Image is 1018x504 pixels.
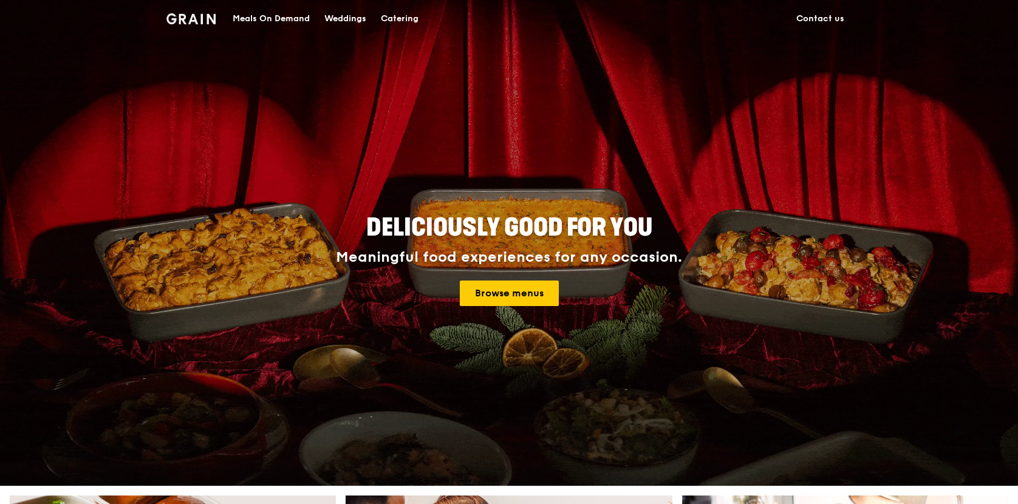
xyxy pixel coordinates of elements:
[374,1,426,37] a: Catering
[460,281,559,306] a: Browse menus
[324,1,366,37] div: Weddings
[317,1,374,37] a: Weddings
[366,213,652,242] span: Deliciously good for you
[290,249,728,266] div: Meaningful food experiences for any occasion.
[166,13,216,24] img: Grain
[789,1,852,37] a: Contact us
[233,1,310,37] div: Meals On Demand
[381,1,418,37] div: Catering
